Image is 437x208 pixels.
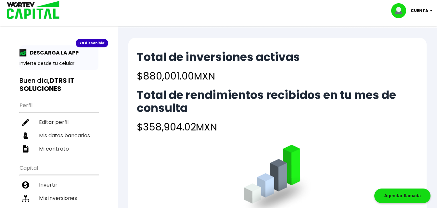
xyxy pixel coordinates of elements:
img: datos-icon.10cf9172.svg [22,132,29,139]
a: Invertir [19,178,98,191]
ul: Perfil [19,98,98,155]
img: invertir-icon.b3b967d7.svg [22,181,29,189]
a: Mis inversiones [19,191,98,205]
img: icon-down [428,10,437,12]
h4: $880,001.00 MXN [137,69,300,83]
img: contrato-icon.f2db500c.svg [22,145,29,153]
div: ¡Ya disponible! [76,39,108,47]
h2: Total de inversiones activas [137,51,300,64]
img: editar-icon.952d3147.svg [22,119,29,126]
p: Cuenta [411,6,428,16]
img: profile-image [391,3,411,18]
h3: Buen día, [19,77,98,93]
img: inversiones-icon.6695dc30.svg [22,195,29,202]
a: Editar perfil [19,116,98,129]
h4: $358,904.02 MXN [137,120,418,134]
p: Invierte desde tu celular [19,60,98,67]
div: Agendar llamada [374,189,431,203]
h2: Total de rendimientos recibidos en tu mes de consulta [137,89,418,115]
b: DTRS IT SOLUCIONES [19,76,74,93]
img: app-icon [19,49,27,56]
p: DESCARGA LA APP [27,49,79,57]
a: Mis datos bancarios [19,129,98,142]
a: Mi contrato [19,142,98,155]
